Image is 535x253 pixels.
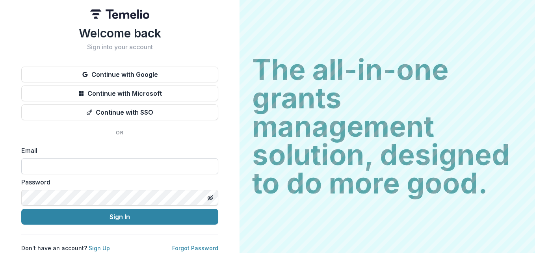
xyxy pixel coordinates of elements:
[204,192,217,204] button: Toggle password visibility
[21,177,214,187] label: Password
[89,245,110,251] a: Sign Up
[21,146,214,155] label: Email
[21,209,218,225] button: Sign In
[90,9,149,19] img: Temelio
[21,26,218,40] h1: Welcome back
[21,43,218,51] h2: Sign into your account
[21,86,218,101] button: Continue with Microsoft
[21,244,110,252] p: Don't have an account?
[21,104,218,120] button: Continue with SSO
[21,67,218,82] button: Continue with Google
[172,245,218,251] a: Forgot Password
